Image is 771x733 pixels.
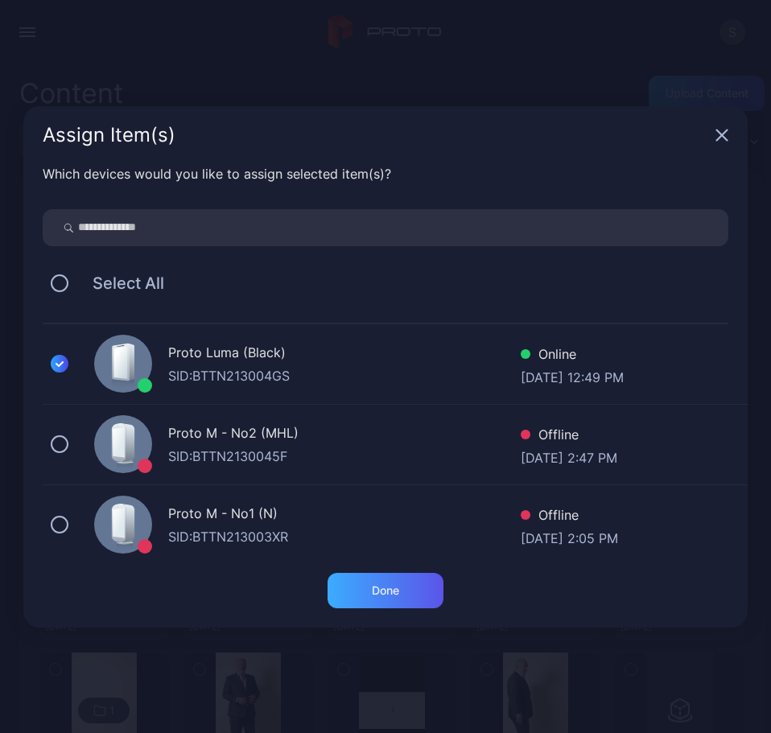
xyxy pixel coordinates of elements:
div: Offline [521,505,618,529]
div: Assign Item(s) [43,126,709,145]
div: SID: BTTN213003XR [168,527,521,546]
div: Offline [521,425,617,448]
button: Done [328,573,443,608]
div: Done [372,584,399,597]
div: SID: BTTN2130045F [168,447,521,466]
span: Select All [76,274,164,293]
div: Online [521,344,624,368]
div: Proto Luma (Black) [168,343,521,366]
div: Proto M - No1 (N) [168,504,521,527]
div: Proto M - No2 (MHL) [168,423,521,447]
div: [DATE] 2:05 PM [521,529,618,545]
div: [DATE] 2:47 PM [521,448,617,464]
div: [DATE] 12:49 PM [521,368,624,384]
div: Which devices would you like to assign selected item(s)? [43,164,728,183]
div: SID: BTTN213004GS [168,366,521,385]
